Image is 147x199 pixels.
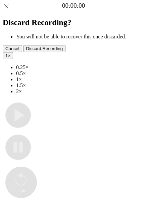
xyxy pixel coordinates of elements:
button: Discard Recording [23,45,66,52]
li: You will not be able to recover this once discarded. [16,34,144,40]
li: 1× [16,76,144,82]
h2: Discard Recording? [3,18,144,27]
a: 00:00:00 [62,2,85,9]
li: 2× [16,88,144,94]
li: 1.5× [16,82,144,88]
button: 1× [3,52,13,59]
li: 0.25× [16,64,144,70]
button: Cancel [3,45,22,52]
li: 0.5× [16,70,144,76]
span: 1 [5,53,8,58]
